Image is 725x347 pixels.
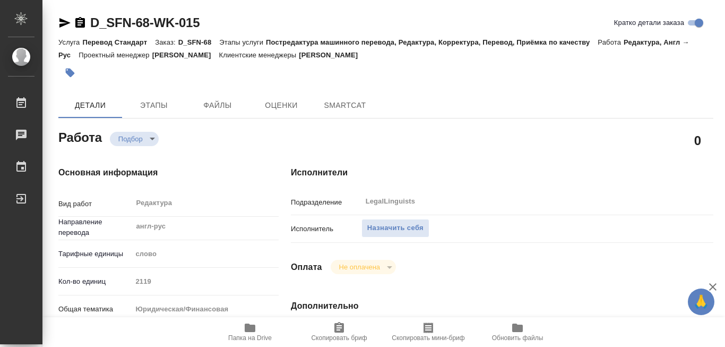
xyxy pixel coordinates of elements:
[291,261,322,274] h4: Оплата
[614,18,684,28] span: Кратко детали заказа
[132,274,279,289] input: Пустое поле
[598,38,624,46] p: Работа
[58,16,71,29] button: Скопировать ссылку для ЯМессенджера
[82,38,155,46] p: Перевод Стандарт
[219,38,266,46] p: Этапы услуги
[65,99,116,112] span: Детали
[128,99,179,112] span: Этапы
[178,38,220,46] p: D_SFN-68
[692,291,710,313] span: 🙏
[688,289,714,315] button: 🙏
[74,16,87,29] button: Скопировать ссылку
[291,197,361,208] p: Подразделение
[132,245,279,263] div: слово
[192,99,243,112] span: Файлы
[115,134,146,143] button: Подбор
[311,334,367,342] span: Скопировать бриф
[110,132,159,146] div: Подбор
[58,276,132,287] p: Кол-во единиц
[291,224,361,234] p: Исполнитель
[58,127,102,146] h2: Работа
[384,317,473,347] button: Скопировать мини-бриф
[392,334,464,342] span: Скопировать мини-бриф
[361,219,429,238] button: Назначить себя
[58,217,132,238] p: Направление перевода
[58,249,132,259] p: Тарифные единицы
[205,317,295,347] button: Папка на Drive
[367,222,424,234] span: Назначить себя
[295,317,384,347] button: Скопировать бриф
[79,51,152,59] p: Проектный менеджер
[291,166,713,179] h4: Исполнители
[291,300,713,312] h4: Дополнительно
[58,166,248,179] h4: Основная информация
[694,131,701,149] h2: 0
[492,334,543,342] span: Обновить файлы
[58,304,132,315] p: Общая тематика
[320,99,370,112] span: SmartCat
[58,38,82,46] p: Услуга
[473,317,562,347] button: Обновить файлы
[219,51,299,59] p: Клиентские менеджеры
[266,38,598,46] p: Постредактура машинного перевода, Редактура, Корректура, Перевод, Приёмка по качеству
[299,51,366,59] p: [PERSON_NAME]
[155,38,178,46] p: Заказ:
[90,15,200,30] a: D_SFN-68-WK-015
[228,334,272,342] span: Папка на Drive
[331,260,396,274] div: Подбор
[58,199,132,209] p: Вид работ
[256,99,307,112] span: Оценки
[152,51,219,59] p: [PERSON_NAME]
[336,263,383,272] button: Не оплачена
[132,300,279,318] div: Юридическая/Финансовая
[58,61,82,84] button: Добавить тэг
